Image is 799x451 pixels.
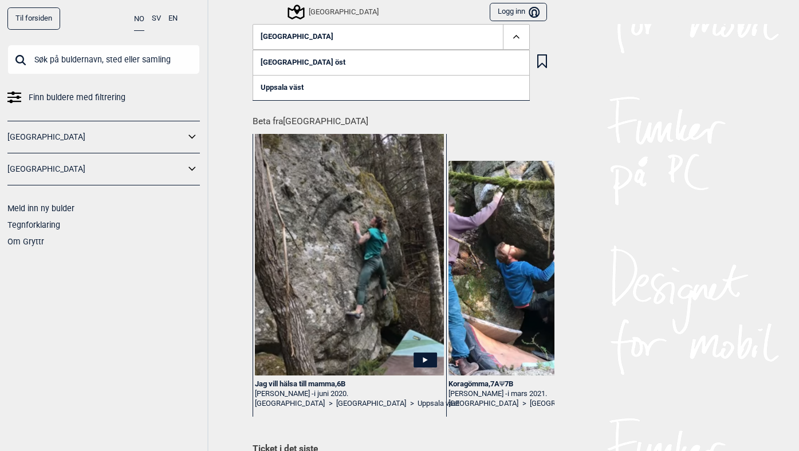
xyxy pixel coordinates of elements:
span: Ψ [499,379,505,388]
img: Emil pa Koragomma [448,161,637,376]
button: EN [168,7,178,30]
span: i juni 2020. [314,389,348,398]
span: > [410,399,414,409]
a: [GEOGRAPHIC_DATA] [7,161,185,177]
span: i mars 2021. [507,389,547,398]
button: SV [152,7,161,30]
a: [GEOGRAPHIC_DATA] [530,399,600,409]
a: Tegnforklaring [7,220,60,230]
button: [GEOGRAPHIC_DATA] [253,24,530,50]
h1: Beta fra [GEOGRAPHIC_DATA] [253,108,554,128]
img: Emil pa Jag vill halsa till mamma [255,122,443,375]
a: [GEOGRAPHIC_DATA] [255,399,325,409]
a: Finn buldere med filtrering [7,89,200,106]
a: [GEOGRAPHIC_DATA] [336,399,406,409]
a: [GEOGRAPHIC_DATA] [7,129,185,145]
span: > [329,399,333,409]
div: [PERSON_NAME] - [255,389,443,399]
span: > [522,399,526,409]
div: Koragömma , 7A 7B [448,379,637,389]
span: [GEOGRAPHIC_DATA] [261,33,333,41]
a: Uppsala väst [253,75,530,100]
a: Uppsala väst [418,399,459,409]
input: Søk på buldernavn, sted eller samling [7,45,200,74]
a: Meld inn ny bulder [7,204,74,213]
div: Jag vill hälsa till mamma , 6B [255,379,443,389]
a: Til forsiden [7,7,60,30]
div: [GEOGRAPHIC_DATA] [289,5,379,19]
button: Logg inn [490,3,546,22]
a: [GEOGRAPHIC_DATA] [448,399,518,409]
a: Om Gryttr [7,237,44,246]
button: NO [134,7,144,31]
a: [GEOGRAPHIC_DATA] öst [253,50,530,75]
span: Finn buldere med filtrering [29,89,125,106]
div: [PERSON_NAME] - [448,389,637,399]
